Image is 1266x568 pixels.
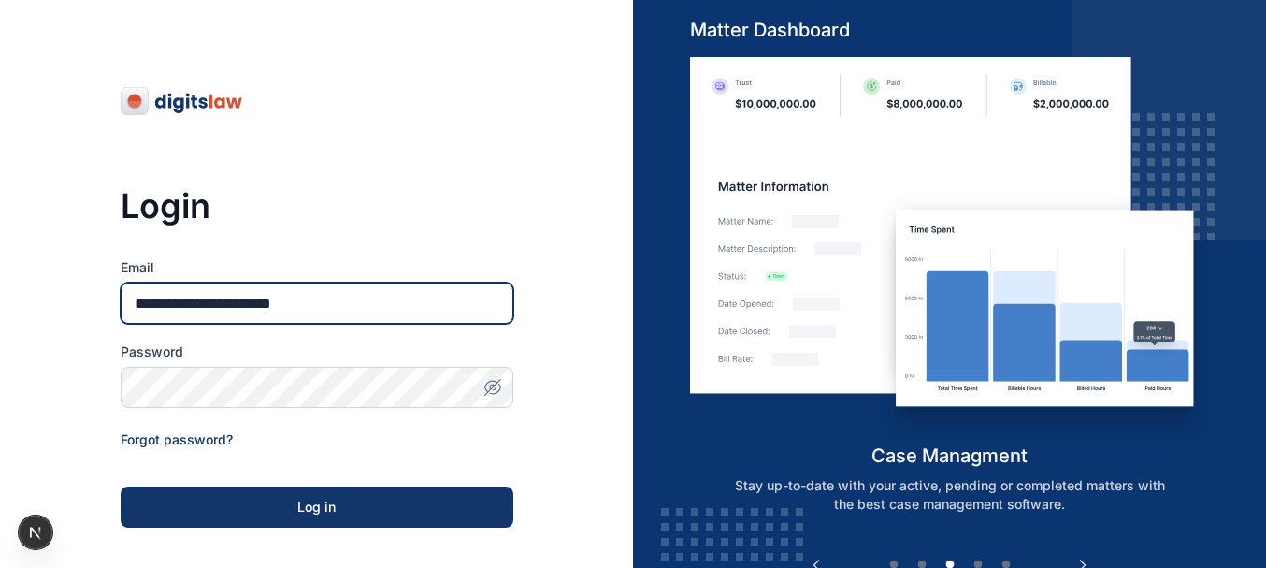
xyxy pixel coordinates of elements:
img: case-management [690,57,1209,443]
a: Forgot password? [121,431,233,447]
label: Email [121,258,513,277]
label: Password [121,342,513,361]
img: digitslaw-logo [121,86,244,116]
h5: Matter Dashboard [690,17,1209,43]
h3: Login [121,187,513,225]
h5: case managment [690,443,1209,469]
p: Stay up-to-date with your active, pending or completed matters with the best case management soft... [711,476,1189,514]
div: Log in [151,498,483,517]
button: Log in [121,487,513,528]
